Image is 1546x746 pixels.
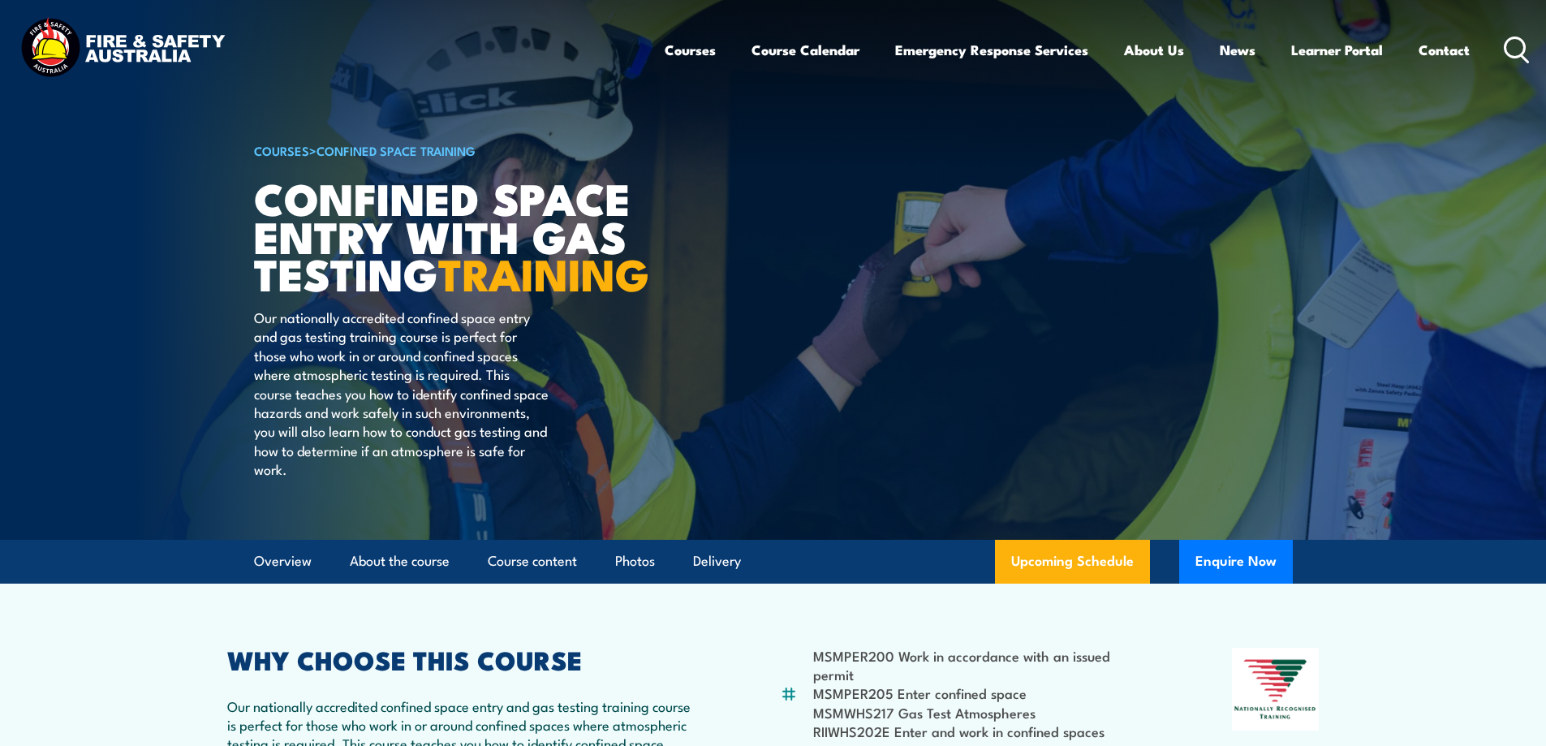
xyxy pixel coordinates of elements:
[227,648,701,671] h2: WHY CHOOSE THIS COURSE
[665,28,716,71] a: Courses
[1179,540,1293,584] button: Enquire Now
[995,540,1150,584] a: Upcoming Schedule
[254,179,655,292] h1: Confined Space Entry with Gas Testing
[813,646,1153,684] li: MSMPER200 Work in accordance with an issued permit
[615,540,655,583] a: Photos
[1291,28,1383,71] a: Learner Portal
[751,28,859,71] a: Course Calendar
[488,540,577,583] a: Course content
[1124,28,1184,71] a: About Us
[1419,28,1470,71] a: Contact
[438,239,649,306] strong: TRAINING
[813,703,1153,722] li: MSMWHS217 Gas Test Atmospheres
[317,141,476,159] a: Confined Space Training
[813,683,1153,702] li: MSMPER205 Enter confined space
[254,141,309,159] a: COURSES
[254,140,655,160] h6: >
[1232,648,1320,731] img: Nationally Recognised Training logo.
[254,540,312,583] a: Overview
[813,722,1153,740] li: RIIWHS202E Enter and work in confined spaces
[350,540,450,583] a: About the course
[1220,28,1255,71] a: News
[895,28,1088,71] a: Emergency Response Services
[254,308,550,479] p: Our nationally accredited confined space entry and gas testing training course is perfect for tho...
[693,540,741,583] a: Delivery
